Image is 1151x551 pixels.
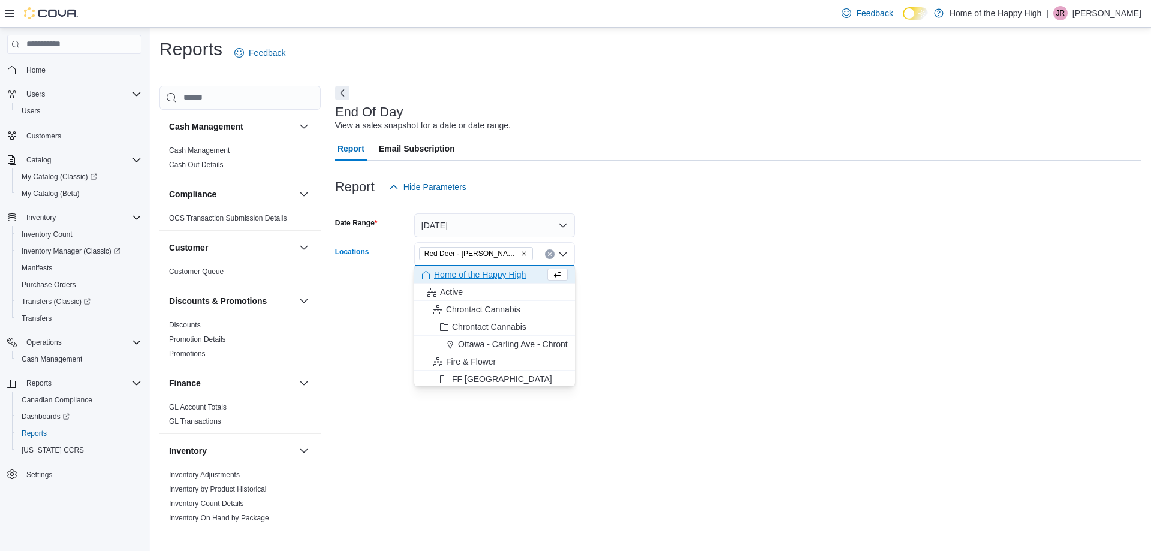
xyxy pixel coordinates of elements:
[452,373,552,385] span: FF [GEOGRAPHIC_DATA]
[230,41,290,65] a: Feedback
[384,175,471,199] button: Hide Parameters
[1053,6,1068,20] div: Jeremy Russell
[414,336,575,353] button: Ottawa - Carling Ave - Chrontact Cannabis
[22,354,82,364] span: Cash Management
[22,63,50,77] a: Home
[17,186,85,201] a: My Catalog (Beta)
[335,180,375,194] h3: Report
[446,303,520,315] span: Chrontact Cannabis
[12,260,146,276] button: Manifests
[2,466,146,483] button: Settings
[379,137,455,161] span: Email Subscription
[22,445,84,455] span: [US_STATE] CCRS
[22,153,56,167] button: Catalog
[419,247,533,260] span: Red Deer - Dawson Centre - Fire & Flower
[169,214,287,222] a: OCS Transaction Submission Details
[22,62,141,77] span: Home
[22,246,120,256] span: Inventory Manager (Classic)
[414,266,575,284] button: Home of the Happy High
[335,119,511,132] div: View a sales snapshot for a date or date range.
[520,250,528,257] button: Remove Red Deer - Dawson Centre - Fire & Flower from selection in this group
[17,311,56,326] a: Transfers
[17,294,141,309] span: Transfers (Classic)
[22,128,141,143] span: Customers
[403,181,466,193] span: Hide Parameters
[414,301,575,318] button: Chrontact Cannabis
[169,160,224,170] span: Cash Out Details
[169,335,226,344] a: Promotion Details
[169,403,227,411] a: GL Account Totals
[2,61,146,79] button: Home
[17,186,141,201] span: My Catalog (Beta)
[17,410,141,424] span: Dashboards
[26,131,61,141] span: Customers
[12,442,146,459] button: [US_STATE] CCRS
[159,318,321,366] div: Discounts & Promotions
[17,352,87,366] a: Cash Management
[17,443,89,457] a: [US_STATE] CCRS
[22,297,91,306] span: Transfers (Classic)
[169,121,243,133] h3: Cash Management
[159,143,321,177] div: Cash Management
[458,338,616,350] span: Ottawa - Carling Ave - Chrontact Cannabis
[169,146,230,155] a: Cash Management
[17,227,141,242] span: Inventory Count
[169,445,207,457] h3: Inventory
[12,408,146,425] a: Dashboards
[2,375,146,392] button: Reports
[22,376,56,390] button: Reports
[169,417,221,426] span: GL Transactions
[26,155,51,165] span: Catalog
[26,378,52,388] span: Reports
[414,213,575,237] button: [DATE]
[169,499,244,508] a: Inventory Count Details
[17,352,141,366] span: Cash Management
[169,213,287,223] span: OCS Transaction Submission Details
[159,211,321,230] div: Compliance
[2,152,146,168] button: Catalog
[159,37,222,61] h1: Reports
[2,86,146,103] button: Users
[169,242,294,254] button: Customer
[2,127,146,144] button: Customers
[22,280,76,290] span: Purchase Orders
[169,485,267,493] a: Inventory by Product Historical
[169,471,240,479] a: Inventory Adjustments
[22,468,57,482] a: Settings
[169,320,201,330] span: Discounts
[22,467,141,482] span: Settings
[17,261,57,275] a: Manifests
[12,168,146,185] a: My Catalog (Classic)
[169,188,216,200] h3: Compliance
[17,426,52,441] a: Reports
[169,242,208,254] h3: Customer
[12,293,146,310] a: Transfers (Classic)
[22,314,52,323] span: Transfers
[249,47,285,59] span: Feedback
[12,276,146,293] button: Purchase Orders
[22,376,141,390] span: Reports
[169,321,201,329] a: Discounts
[169,267,224,276] a: Customer Queue
[414,353,575,371] button: Fire & Flower
[12,310,146,327] button: Transfers
[17,278,81,292] a: Purchase Orders
[297,444,311,458] button: Inventory
[22,172,97,182] span: My Catalog (Classic)
[17,104,45,118] a: Users
[22,87,50,101] button: Users
[7,56,141,514] nav: Complex example
[169,445,294,457] button: Inventory
[169,402,227,412] span: GL Account Totals
[17,393,97,407] a: Canadian Compliance
[22,335,141,350] span: Operations
[17,311,141,326] span: Transfers
[297,240,311,255] button: Customer
[17,244,141,258] span: Inventory Manager (Classic)
[17,104,141,118] span: Users
[17,227,77,242] a: Inventory Count
[424,248,518,260] span: Red Deer - [PERSON_NAME][GEOGRAPHIC_DATA] - Fire & Flower
[440,286,463,298] span: Active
